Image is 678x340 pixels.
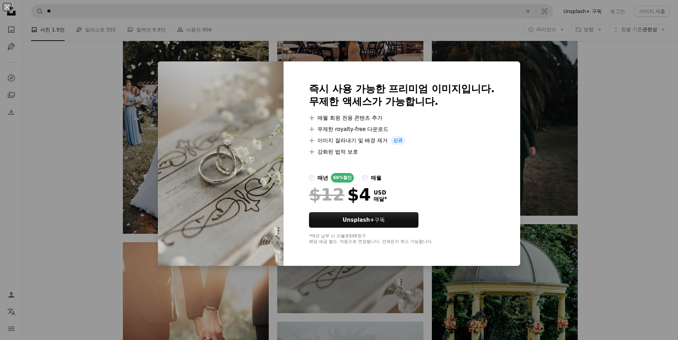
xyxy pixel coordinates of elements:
h2: 즉시 사용 가능한 프리미엄 이미지입니다. 무제한 액세스가 가능합니다. [309,83,495,108]
img: premium_photo-1675719847698-6c8a924b2a7a [158,61,284,266]
span: 신규 [391,136,405,145]
li: 무제한 royalty-free 다운로드 [309,125,495,133]
div: $4 [309,185,371,204]
li: 이미지 잘라내기 및 배경 제거 [309,136,495,145]
li: 강화된 법적 보호 [309,148,495,156]
input: 매월 [362,175,368,181]
li: 매월 회원 전용 콘텐츠 추가 [309,114,495,122]
div: 매년 [317,174,328,182]
strong: Unsplash+ [343,217,374,223]
input: 매년66%할인 [309,175,315,181]
span: USD [374,190,387,196]
div: 66% 할인 [331,173,354,183]
span: $12 [309,185,344,204]
div: *매년 납부 시 선불로 $48 청구 해당 세금 별도. 자동으로 연장됩니다. 언제든지 취소 가능합니다. [309,233,495,245]
div: 매월 [371,174,381,182]
button: Unsplash+구독 [309,212,418,228]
